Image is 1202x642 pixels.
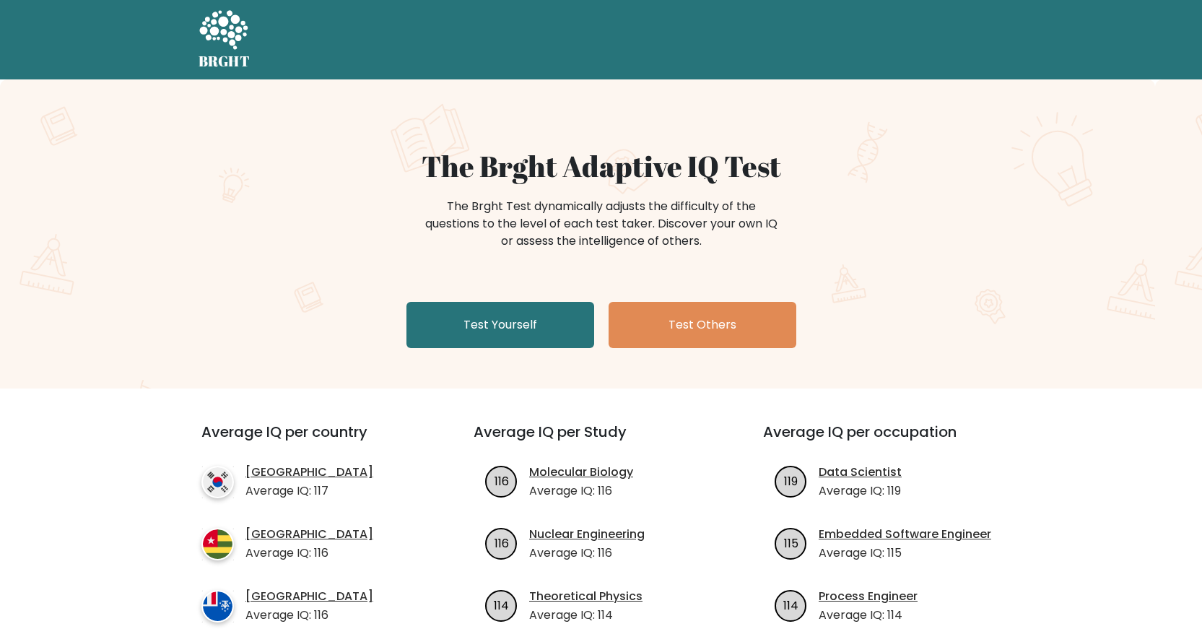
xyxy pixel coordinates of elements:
[784,534,798,551] text: 115
[609,302,796,348] a: Test Others
[249,149,954,183] h1: The Brght Adaptive IQ Test
[245,607,373,624] p: Average IQ: 116
[819,464,902,481] a: Data Scientist
[529,545,645,562] p: Average IQ: 116
[421,198,782,250] div: The Brght Test dynamically adjusts the difficulty of the questions to the level of each test take...
[245,464,373,481] a: [GEOGRAPHIC_DATA]
[783,597,798,613] text: 114
[819,588,918,605] a: Process Engineer
[245,482,373,500] p: Average IQ: 117
[529,464,633,481] a: Molecular Biology
[494,597,509,613] text: 114
[495,472,509,489] text: 116
[529,526,645,543] a: Nuclear Engineering
[245,526,373,543] a: [GEOGRAPHIC_DATA]
[474,423,728,458] h3: Average IQ per Study
[201,528,234,560] img: country
[201,423,422,458] h3: Average IQ per country
[199,53,251,70] h5: BRGHT
[406,302,594,348] a: Test Yourself
[529,607,643,624] p: Average IQ: 114
[245,545,373,562] p: Average IQ: 116
[529,482,633,500] p: Average IQ: 116
[201,590,234,623] img: country
[819,526,991,543] a: Embedded Software Engineer
[819,607,918,624] p: Average IQ: 114
[763,423,1018,458] h3: Average IQ per occupation
[784,472,798,489] text: 119
[529,588,643,605] a: Theoretical Physics
[201,466,234,498] img: country
[495,534,509,551] text: 116
[819,482,902,500] p: Average IQ: 119
[199,6,251,74] a: BRGHT
[819,545,991,562] p: Average IQ: 115
[245,588,373,605] a: [GEOGRAPHIC_DATA]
